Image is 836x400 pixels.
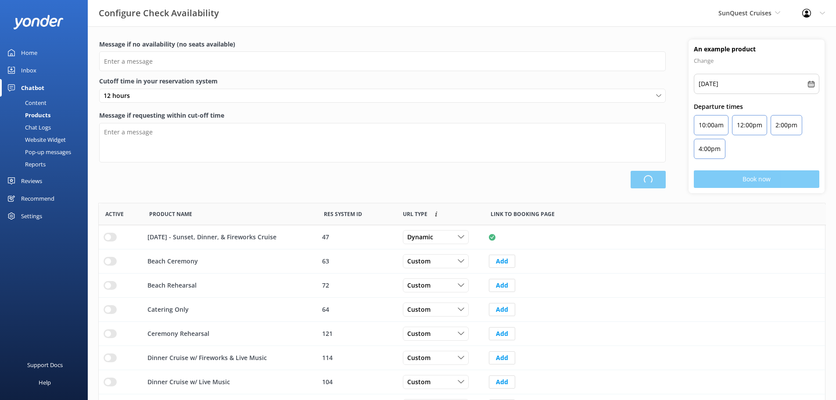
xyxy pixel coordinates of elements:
[147,305,189,314] p: Catering Only
[322,353,391,363] div: 114
[491,210,555,218] span: Link to booking page
[21,44,37,61] div: Home
[699,79,718,89] p: [DATE]
[407,305,436,314] span: Custom
[27,356,63,374] div: Support Docs
[737,120,762,130] p: 12:00pm
[99,76,666,86] label: Cutoff time in your reservation system
[489,351,515,364] button: Add
[147,256,198,266] p: Beach Ceremony
[147,329,209,339] p: Ceremony Rehearsal
[147,232,276,242] p: [DATE] - Sunset, Dinner, & Fireworks Cruise
[5,146,71,158] div: Pop-up messages
[99,249,826,274] div: row
[489,303,515,316] button: Add
[99,40,666,49] label: Message if no availability (no seats available)
[5,97,47,109] div: Content
[5,97,88,109] a: Content
[407,256,436,266] span: Custom
[21,61,36,79] div: Inbox
[99,6,219,20] h3: Configure Check Availability
[407,353,436,363] span: Custom
[39,374,51,391] div: Help
[5,158,88,170] a: Reports
[147,377,230,387] p: Dinner Cruise w/ Live Music
[699,120,724,130] p: 10:00am
[21,190,54,207] div: Recommend
[489,327,515,340] button: Add
[5,109,88,121] a: Products
[699,144,721,154] p: 4:00pm
[322,377,391,387] div: 104
[718,9,771,17] span: SunQuest Cruises
[13,15,64,29] img: yonder-white-logo.png
[5,109,50,121] div: Products
[403,210,427,218] span: Link to booking page
[322,256,391,266] div: 63
[5,146,88,158] a: Pop-up messages
[322,232,391,242] div: 47
[322,281,391,290] div: 72
[21,79,44,97] div: Chatbot
[99,322,826,346] div: row
[775,120,797,130] p: 2:00pm
[694,55,819,66] p: Change
[21,172,42,190] div: Reviews
[407,232,438,242] span: Dynamic
[407,377,436,387] span: Custom
[5,121,51,133] div: Chat Logs
[21,207,42,225] div: Settings
[99,298,826,322] div: row
[5,158,46,170] div: Reports
[489,375,515,389] button: Add
[489,279,515,292] button: Add
[5,133,88,146] a: Website Widget
[105,210,124,218] span: Active
[324,210,362,218] span: Res System ID
[694,45,819,54] h4: An example product
[694,102,819,112] p: Departure times
[149,210,192,218] span: Product Name
[99,111,666,120] label: Message if requesting within cut-off time
[99,274,826,298] div: row
[99,370,826,394] div: row
[99,225,826,249] div: row
[407,281,436,290] span: Custom
[99,346,826,370] div: row
[407,329,436,339] span: Custom
[5,121,88,133] a: Chat Logs
[489,255,515,268] button: Add
[322,305,391,314] div: 64
[5,133,66,146] div: Website Widget
[99,51,666,71] input: Enter a message
[104,91,135,101] span: 12 hours
[147,281,197,290] p: Beach Rehearsal
[147,353,267,363] p: Dinner Cruise w/ Fireworks & Live Music
[322,329,391,339] div: 121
